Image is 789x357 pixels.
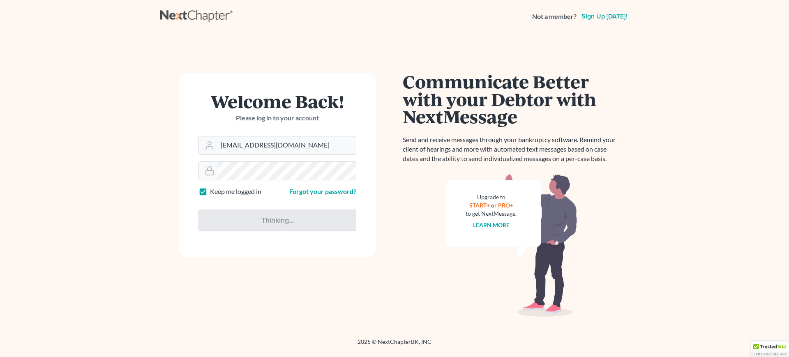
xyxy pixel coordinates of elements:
div: 2025 © NextChapterBK, INC [160,338,629,352]
h1: Welcome Back! [198,92,356,110]
strong: Not a member? [532,12,577,21]
input: Thinking... [198,210,356,231]
a: START+ [469,202,490,209]
input: Email Address [217,136,356,154]
p: Send and receive messages through your bankruptcy software. Remind your client of hearings and mo... [403,135,621,164]
span: or [491,202,497,209]
label: Keep me logged in [210,187,261,196]
h1: Communicate Better with your Debtor with NextMessage [403,73,621,125]
div: Upgrade to [466,193,517,201]
a: Learn more [473,221,510,228]
img: nextmessage_bg-59042aed3d76b12b5cd301f8e5b87938c9018125f34e5fa2b7a6b67550977c72.svg [446,173,577,317]
div: to get NextMessage. [466,210,517,218]
p: Please log in to your account [198,113,356,123]
div: TrustedSite Certified [751,341,789,357]
a: Forgot your password? [289,187,356,195]
a: Sign up [DATE]! [580,13,629,20]
a: PRO+ [498,202,513,209]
